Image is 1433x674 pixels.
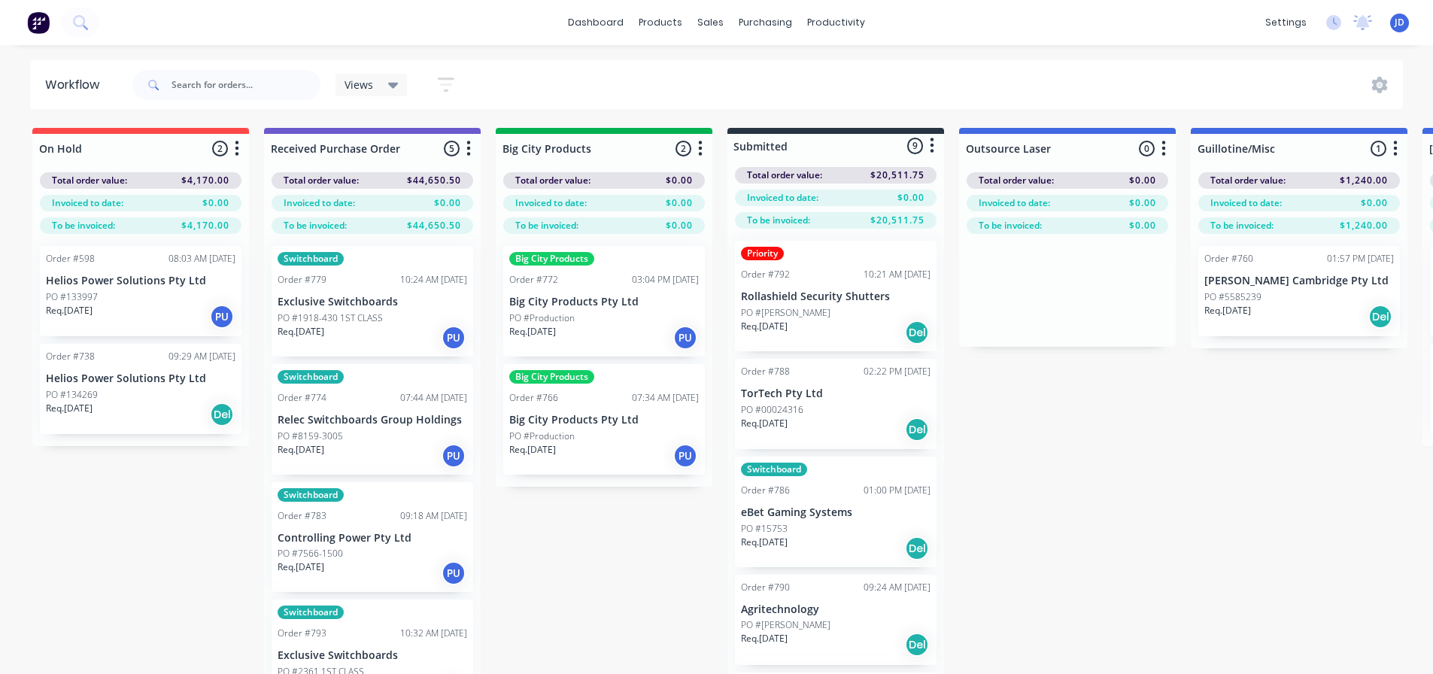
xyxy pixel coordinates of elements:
[284,219,347,232] span: To be invoiced:
[509,443,556,457] p: Req. [DATE]
[278,532,467,545] p: Controlling Power Pty Ltd
[442,561,466,585] div: PU
[442,444,466,468] div: PU
[40,344,241,434] div: Order #73809:29 AM [DATE]Helios Power Solutions Pty LtdPO #134269Req.[DATE]Del
[1204,275,1394,287] p: [PERSON_NAME] Cambridge Pty Ltd
[46,275,235,287] p: Helios Power Solutions Pty Ltd
[181,174,229,187] span: $4,170.00
[46,350,95,363] div: Order #738
[272,482,473,593] div: SwitchboardOrder #78309:18 AM [DATE]Controlling Power Pty LtdPO #7566-1500Req.[DATE]PU
[864,365,931,378] div: 02:22 PM [DATE]
[509,252,594,266] div: Big City Products
[509,325,556,339] p: Req. [DATE]
[278,649,467,662] p: Exclusive Switchboards
[509,430,575,443] p: PO #Production
[741,306,830,320] p: PO #[PERSON_NAME]
[278,443,324,457] p: Req. [DATE]
[632,273,699,287] div: 03:04 PM [DATE]
[345,77,373,93] span: Views
[741,290,931,303] p: Rollashield Security Shutters
[632,391,699,405] div: 07:34 AM [DATE]
[168,252,235,266] div: 08:03 AM [DATE]
[442,326,466,350] div: PU
[741,417,788,430] p: Req. [DATE]
[897,191,924,205] span: $0.00
[509,414,699,427] p: Big City Products Pty Ltd
[741,247,784,260] div: Priority
[515,174,591,187] span: Total order value:
[46,388,98,402] p: PO #134269
[741,581,790,594] div: Order #790
[1327,252,1394,266] div: 01:57 PM [DATE]
[278,325,324,339] p: Req. [DATE]
[673,326,697,350] div: PU
[181,219,229,232] span: $4,170.00
[690,11,731,34] div: sales
[278,311,383,325] p: PO #1918-430 1ST CLASS
[278,488,344,502] div: Switchboard
[46,372,235,385] p: Helios Power Solutions Pty Ltd
[52,219,115,232] span: To be invoiced:
[503,364,705,475] div: Big City ProductsOrder #76607:34 AM [DATE]Big City Products Pty LtdPO #ProductionReq.[DATE]PU
[1204,252,1253,266] div: Order #760
[864,581,931,594] div: 09:24 AM [DATE]
[202,196,229,210] span: $0.00
[515,196,587,210] span: Invoiced to date:
[509,391,558,405] div: Order #766
[666,174,693,187] span: $0.00
[284,174,359,187] span: Total order value:
[1258,11,1314,34] div: settings
[741,618,830,632] p: PO #[PERSON_NAME]
[1340,174,1388,187] span: $1,240.00
[210,402,234,427] div: Del
[52,196,123,210] span: Invoiced to date:
[741,536,788,549] p: Req. [DATE]
[870,214,924,227] span: $20,511.75
[741,463,807,476] div: Switchboard
[210,305,234,329] div: PU
[509,370,594,384] div: Big City Products
[278,430,343,443] p: PO #8159-3005
[278,370,344,384] div: Switchboard
[1204,304,1251,317] p: Req. [DATE]
[741,522,788,536] p: PO #15753
[272,246,473,357] div: SwitchboardOrder #77910:24 AM [DATE]Exclusive SwitchboardsPO #1918-430 1ST CLASSReq.[DATE]PU
[407,219,461,232] span: $44,650.50
[731,11,800,34] div: purchasing
[1210,219,1274,232] span: To be invoiced:
[278,560,324,574] p: Req. [DATE]
[46,402,93,415] p: Req. [DATE]
[979,196,1050,210] span: Invoiced to date:
[1204,290,1261,304] p: PO #5585239
[278,252,344,266] div: Switchboard
[46,304,93,317] p: Req. [DATE]
[168,350,235,363] div: 09:29 AM [DATE]
[735,575,937,665] div: Order #79009:24 AM [DATE]AgritechnologyPO #[PERSON_NAME]Req.[DATE]Del
[1210,196,1282,210] span: Invoiced to date:
[400,273,467,287] div: 10:24 AM [DATE]
[278,414,467,427] p: Relec Switchboards Group Holdings
[747,214,810,227] span: To be invoiced:
[905,320,929,345] div: Del
[741,632,788,645] p: Req. [DATE]
[45,76,107,94] div: Workflow
[509,273,558,287] div: Order #772
[278,509,326,523] div: Order #783
[1361,196,1388,210] span: $0.00
[278,273,326,287] div: Order #779
[864,484,931,497] div: 01:00 PM [DATE]
[673,444,697,468] div: PU
[741,603,931,616] p: Agritechnology
[278,606,344,619] div: Switchboard
[1198,246,1400,336] div: Order #76001:57 PM [DATE][PERSON_NAME] Cambridge Pty LtdPO #5585239Req.[DATE]Del
[1129,219,1156,232] span: $0.00
[979,219,1042,232] span: To be invoiced:
[278,296,467,308] p: Exclusive Switchboards
[52,174,127,187] span: Total order value:
[278,627,326,640] div: Order #793
[741,320,788,333] p: Req. [DATE]
[1368,305,1392,329] div: Del
[1129,196,1156,210] span: $0.00
[747,191,818,205] span: Invoiced to date:
[735,241,937,351] div: PriorityOrder #79210:21 AM [DATE]Rollashield Security ShuttersPO #[PERSON_NAME]Req.[DATE]Del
